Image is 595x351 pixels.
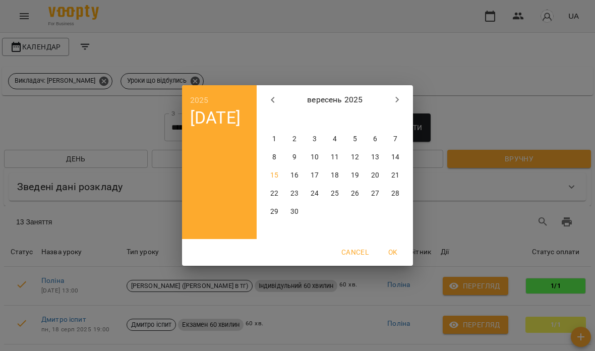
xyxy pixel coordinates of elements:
[366,115,384,125] span: сб
[366,148,384,166] button: 13
[290,207,299,217] p: 30
[333,134,337,144] p: 4
[391,170,399,181] p: 21
[346,166,364,185] button: 19
[326,166,344,185] button: 18
[285,115,304,125] span: вт
[311,152,319,162] p: 10
[292,134,296,144] p: 2
[366,130,384,148] button: 6
[366,185,384,203] button: 27
[306,185,324,203] button: 24
[331,152,339,162] p: 11
[351,170,359,181] p: 19
[371,152,379,162] p: 13
[265,166,283,185] button: 15
[377,243,409,261] button: OK
[272,152,276,162] p: 8
[393,134,397,144] p: 7
[285,94,385,106] p: вересень 2025
[270,207,278,217] p: 29
[366,166,384,185] button: 20
[391,152,399,162] p: 14
[285,130,304,148] button: 2
[346,130,364,148] button: 5
[386,115,404,125] span: нд
[337,243,373,261] button: Cancel
[265,148,283,166] button: 8
[306,148,324,166] button: 10
[285,166,304,185] button: 16
[341,246,369,258] span: Cancel
[190,93,209,107] button: 2025
[270,189,278,199] p: 22
[311,170,319,181] p: 17
[265,185,283,203] button: 22
[326,130,344,148] button: 4
[285,203,304,221] button: 30
[306,130,324,148] button: 3
[292,152,296,162] p: 9
[265,130,283,148] button: 1
[391,189,399,199] p: 28
[331,189,339,199] p: 25
[346,115,364,125] span: пт
[386,148,404,166] button: 14
[386,185,404,203] button: 28
[326,148,344,166] button: 11
[290,189,299,199] p: 23
[265,203,283,221] button: 29
[371,170,379,181] p: 20
[190,107,241,128] button: [DATE]
[285,148,304,166] button: 9
[265,115,283,125] span: пн
[381,246,405,258] span: OK
[313,134,317,144] p: 3
[346,148,364,166] button: 12
[351,189,359,199] p: 26
[285,185,304,203] button: 23
[353,134,357,144] p: 5
[272,134,276,144] p: 1
[326,185,344,203] button: 25
[371,189,379,199] p: 27
[373,134,377,144] p: 6
[386,166,404,185] button: 21
[306,166,324,185] button: 17
[351,152,359,162] p: 12
[306,115,324,125] span: ср
[346,185,364,203] button: 26
[311,189,319,199] p: 24
[386,130,404,148] button: 7
[290,170,299,181] p: 16
[326,115,344,125] span: чт
[270,170,278,181] p: 15
[331,170,339,181] p: 18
